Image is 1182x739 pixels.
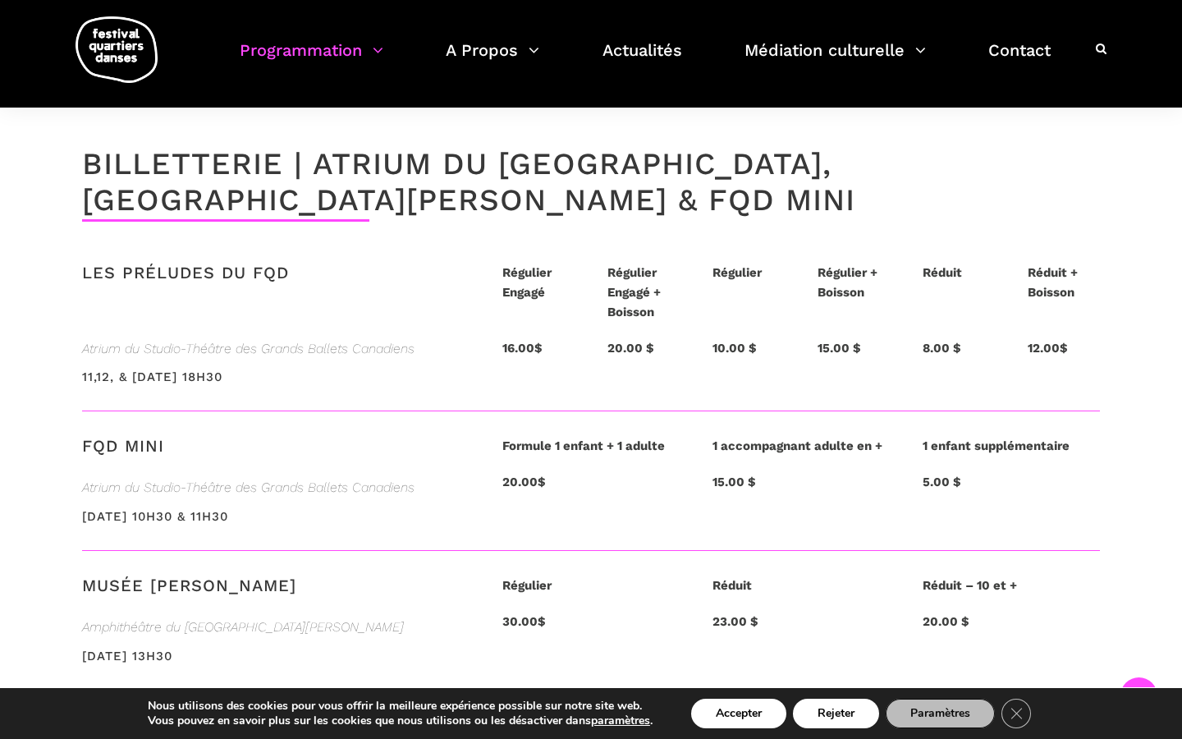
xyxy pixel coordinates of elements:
[744,36,926,85] a: Médiation culturelle
[923,438,1070,453] strong: 1 enfant supplémentaire
[1001,699,1031,728] button: Close GDPR Cookie Banner
[712,265,762,280] strong: Régulier
[712,341,757,356] strong: 10.00 $
[446,36,539,85] a: A Propos
[818,341,861,356] strong: 15.00 $
[923,578,1017,593] strong: Réduit – 10 et +
[82,369,222,411] h3: 11,12, & [DATE] 18h30
[1028,341,1068,356] strong: 12.00$
[591,714,650,728] button: paramètres
[712,614,758,629] strong: 23.00 $
[82,436,164,477] h3: FQD MINI
[502,614,546,629] strong: 30.00$
[240,36,383,85] a: Programmation
[502,578,552,593] strong: Régulier
[923,614,969,629] strong: 20.00 $
[82,576,296,617] h3: Musée [PERSON_NAME]
[502,475,546,489] strong: 20.00$
[502,438,665,453] strong: Formule 1 enfant + 1 adulte
[148,699,653,714] p: Nous utilisons des cookies pour vous offrir la meilleure expérience possible sur notre site web.
[82,338,470,360] span: Atrium du Studio-Théâtre des Grands Ballets Canadiens
[82,617,470,638] span: Amphithéâtre du [GEOGRAPHIC_DATA][PERSON_NAME]
[148,714,653,728] p: Vous pouvez en savoir plus sur les cookies que nous utilisons ou les désactiver dans .
[602,36,682,85] a: Actualités
[502,265,552,300] strong: Régulier Engagé
[607,341,654,356] strong: 20.00 $
[712,438,882,453] strong: 1 accompagnant adulte en +
[82,477,470,498] span: Atrium du Studio-Théâtre des Grands Ballets Canadiens
[793,699,879,728] button: Rejeter
[607,265,661,319] strong: Régulier Engagé + Boisson
[923,265,962,280] strong: Réduit
[886,699,995,728] button: Paramètres
[712,475,756,489] strong: 15.00 $
[82,649,172,690] h3: [DATE] 13h30
[1028,265,1078,300] strong: Réduit + Boisson
[502,341,543,356] strong: 16.00$
[712,578,752,593] b: Réduit
[82,263,289,304] h3: LES PRÉLUDES DU FQD
[923,475,961,489] strong: 5.00 $
[691,699,786,728] button: Accepter
[82,146,1100,219] h4: Billetterie | Atrium du [GEOGRAPHIC_DATA], [GEOGRAPHIC_DATA][PERSON_NAME] & FQD mini
[923,341,961,356] strong: 8.00 $
[82,509,228,550] h3: [DATE] 10h30 & 11h30
[818,265,877,300] strong: Régulier + Boisson
[76,16,158,83] img: logo-fqd-med
[988,36,1051,85] a: Contact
